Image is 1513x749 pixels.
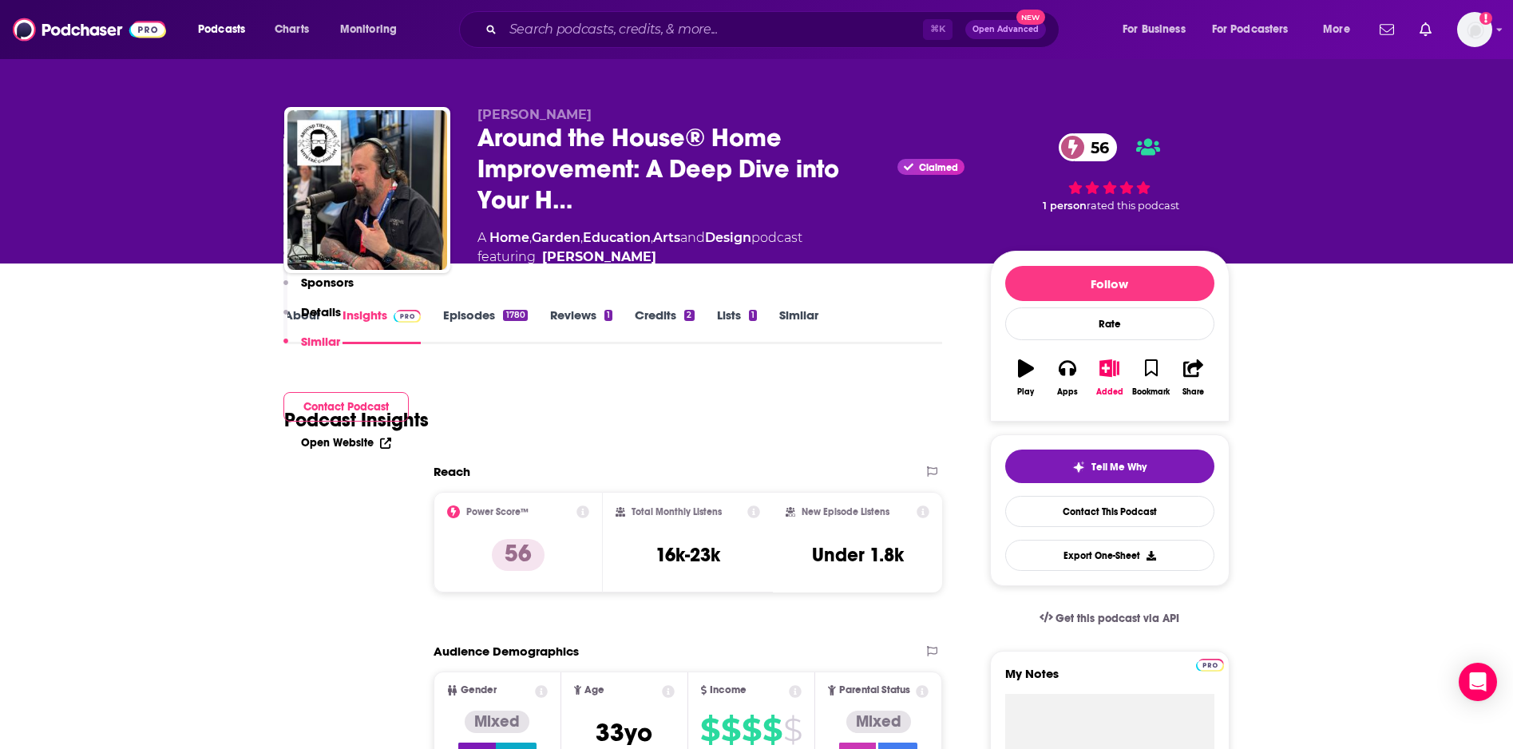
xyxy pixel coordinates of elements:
[802,506,889,517] h2: New Episode Listens
[839,685,910,695] span: Parental Status
[1005,307,1214,340] div: Rate
[1091,461,1147,474] span: Tell Me Why
[580,230,583,245] span: ,
[1413,16,1438,43] a: Show notifications dropdown
[1196,659,1224,672] img: Podchaser Pro
[434,464,470,479] h2: Reach
[596,717,652,748] span: 33 yo
[1087,200,1179,212] span: rated this podcast
[340,18,397,41] span: Monitoring
[632,506,722,517] h2: Total Monthly Listens
[477,107,592,122] span: [PERSON_NAME]
[710,685,747,695] span: Income
[604,310,612,321] div: 1
[187,17,266,42] button: open menu
[461,685,497,695] span: Gender
[1059,133,1117,161] a: 56
[1005,349,1047,406] button: Play
[466,506,529,517] h2: Power Score™
[1075,133,1117,161] span: 56
[1057,387,1078,397] div: Apps
[653,230,680,245] a: Arts
[1005,266,1214,301] button: Follow
[1096,387,1123,397] div: Added
[329,17,418,42] button: open menu
[443,307,527,344] a: Episodes1780
[721,717,740,743] span: $
[1088,349,1130,406] button: Added
[1111,17,1206,42] button: open menu
[1005,450,1214,483] button: tell me why sparkleTell Me Why
[783,717,802,743] span: $
[742,717,761,743] span: $
[635,307,694,344] a: Credits2
[1212,18,1289,41] span: For Podcasters
[965,20,1046,39] button: Open AdvancedNew
[1323,18,1350,41] span: More
[680,230,705,245] span: and
[275,18,309,41] span: Charts
[919,164,958,172] span: Claimed
[287,110,447,270] img: Around the House® Home Improvement: A Deep Dive into Your Home
[656,543,720,567] h3: 16k-23k
[1005,496,1214,527] a: Contact This Podcast
[1123,18,1186,41] span: For Business
[529,230,532,245] span: ,
[717,307,757,344] a: Lists1
[1005,540,1214,571] button: Export One-Sheet
[283,334,340,363] button: Similar
[1027,599,1193,638] a: Get this podcast via API
[700,717,719,743] span: $
[990,107,1230,238] div: 56 1 personrated this podcast
[762,717,782,743] span: $
[1072,461,1085,474] img: tell me why sparkle
[1043,200,1087,212] span: 1 person
[1457,12,1492,47] button: Show profile menu
[1182,387,1204,397] div: Share
[532,230,580,245] a: Garden
[477,228,802,267] div: A podcast
[283,304,341,334] button: Details
[1312,17,1370,42] button: open menu
[923,19,953,40] span: ⌘ K
[1459,663,1497,701] div: Open Intercom Messenger
[434,644,579,659] h2: Audience Demographics
[1016,10,1045,25] span: New
[301,304,341,319] p: Details
[812,543,904,567] h3: Under 1.8k
[301,334,340,349] p: Similar
[583,230,651,245] a: Education
[1196,656,1224,672] a: Pro website
[503,310,527,321] div: 1780
[1131,349,1172,406] button: Bookmark
[846,711,911,733] div: Mixed
[651,230,653,245] span: ,
[465,711,529,733] div: Mixed
[283,392,409,422] button: Contact Podcast
[1047,349,1088,406] button: Apps
[264,17,319,42] a: Charts
[1005,666,1214,694] label: My Notes
[492,539,545,571] p: 56
[489,230,529,245] a: Home
[1132,387,1170,397] div: Bookmark
[13,14,166,45] img: Podchaser - Follow, Share and Rate Podcasts
[779,307,818,344] a: Similar
[198,18,245,41] span: Podcasts
[1172,349,1214,406] button: Share
[749,310,757,321] div: 1
[1202,17,1312,42] button: open menu
[1457,12,1492,47] span: Logged in as billthrelkeld
[542,248,656,267] a: Eric G
[474,11,1075,48] div: Search podcasts, credits, & more...
[1373,16,1400,43] a: Show notifications dropdown
[705,230,751,245] a: Design
[503,17,923,42] input: Search podcasts, credits, & more...
[584,685,604,695] span: Age
[301,436,391,450] a: Open Website
[1056,612,1179,625] span: Get this podcast via API
[1017,387,1034,397] div: Play
[684,310,694,321] div: 2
